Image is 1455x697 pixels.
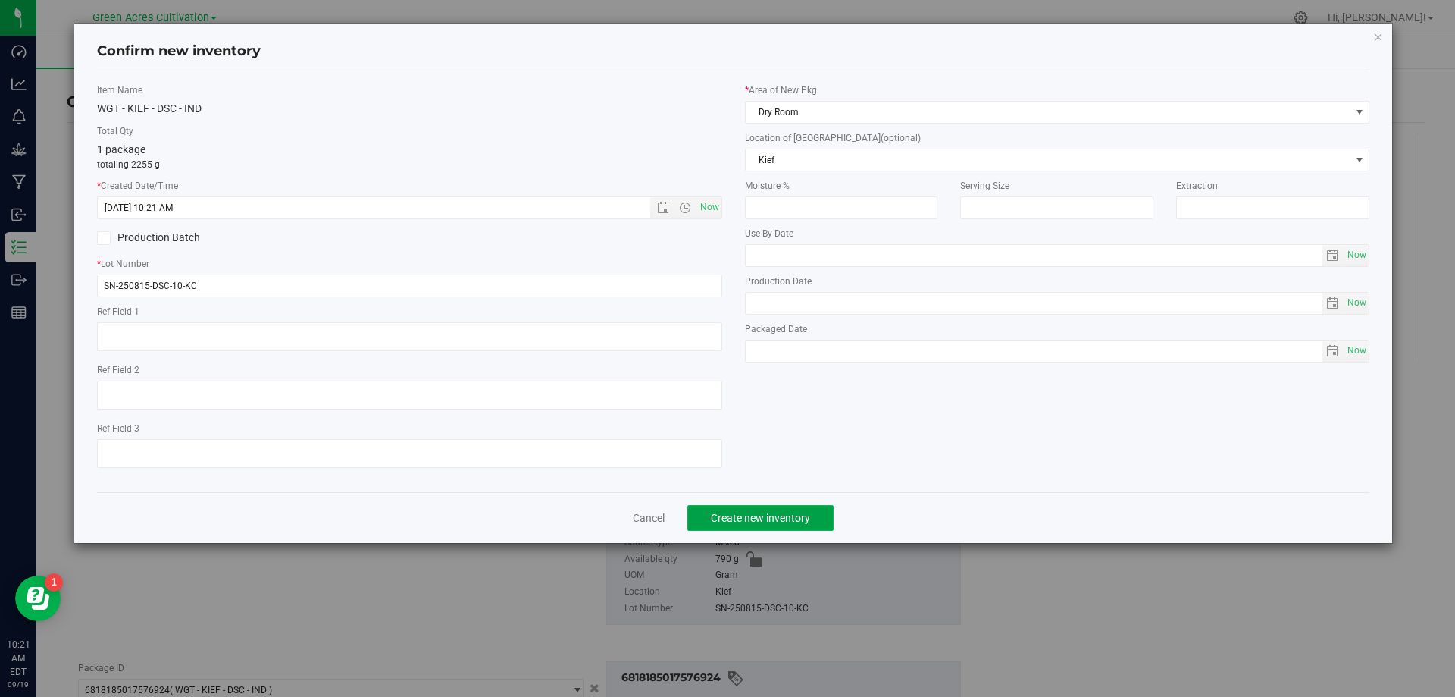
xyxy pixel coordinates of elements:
[1344,293,1369,314] span: select
[687,505,834,531] button: Create new inventory
[746,149,1350,171] span: Kief
[97,158,722,171] p: totaling 2255 g
[745,131,1370,145] label: Location of [GEOGRAPHIC_DATA]
[745,227,1370,240] label: Use By Date
[97,101,722,117] div: WGT - KIEF - DSC - IND
[1350,149,1369,171] span: select
[97,230,398,246] label: Production Batch
[97,143,145,155] span: 1 package
[97,179,722,193] label: Created Date/Time
[1176,179,1369,193] label: Extraction
[672,202,698,214] span: Open the time view
[745,179,938,193] label: Moisture %
[1344,245,1369,266] span: select
[881,133,921,143] span: (optional)
[97,124,722,138] label: Total Qty
[1322,293,1344,314] span: select
[97,83,722,97] label: Item Name
[1322,245,1344,266] span: select
[97,422,722,435] label: Ref Field 3
[696,196,722,218] span: Set Current date
[1344,292,1370,314] span: Set Current date
[711,512,810,524] span: Create new inventory
[650,202,676,214] span: Open the date view
[1344,340,1370,362] span: Set Current date
[97,363,722,377] label: Ref Field 2
[745,275,1370,288] label: Production Date
[97,42,261,61] h4: Confirm new inventory
[1344,244,1370,266] span: Set Current date
[746,102,1350,123] span: Dry Room
[1344,341,1369,362] span: select
[960,179,1153,193] label: Serving Size
[633,510,665,526] a: Cancel
[97,305,722,319] label: Ref Field 1
[97,257,722,271] label: Lot Number
[745,322,1370,336] label: Packaged Date
[45,573,63,592] iframe: Resource center unread badge
[1322,341,1344,362] span: select
[15,576,61,621] iframe: Resource center
[745,83,1370,97] label: Area of New Pkg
